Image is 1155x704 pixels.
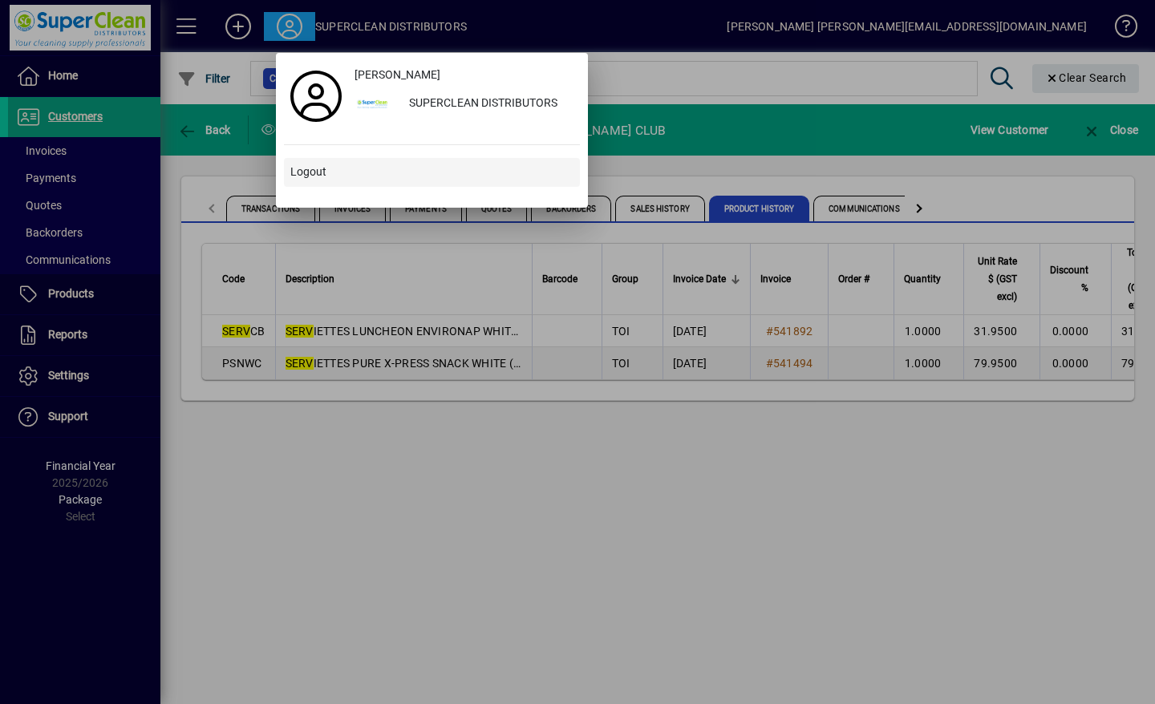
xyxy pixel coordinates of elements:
button: SUPERCLEAN DISTRIBUTORS [348,90,580,119]
span: [PERSON_NAME] [355,67,440,83]
a: Profile [284,82,348,111]
div: SUPERCLEAN DISTRIBUTORS [396,90,580,119]
span: Logout [290,164,326,180]
a: [PERSON_NAME] [348,61,580,90]
button: Logout [284,158,580,187]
